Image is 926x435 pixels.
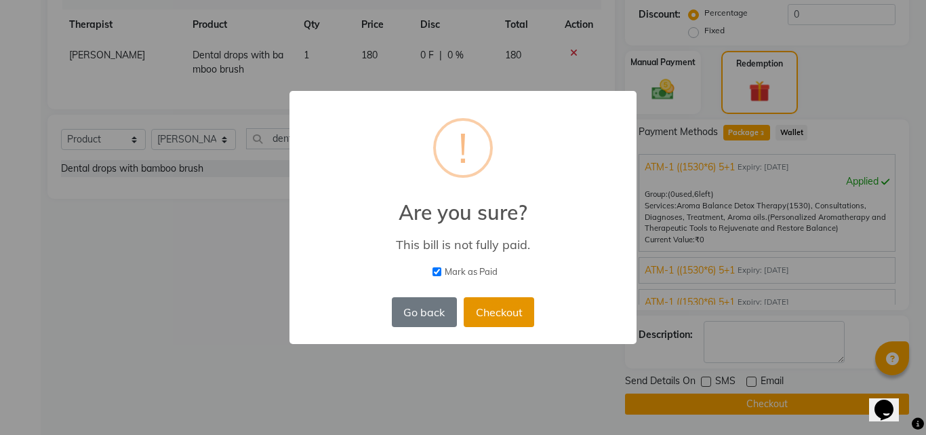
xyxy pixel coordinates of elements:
[869,381,912,421] iframe: chat widget
[458,121,468,175] div: !
[464,297,534,327] button: Checkout
[289,184,637,225] h2: Are you sure?
[392,297,457,327] button: Go back
[432,267,441,276] input: Mark as Paid
[445,265,498,279] span: Mark as Paid
[309,237,617,252] div: This bill is not fully paid.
